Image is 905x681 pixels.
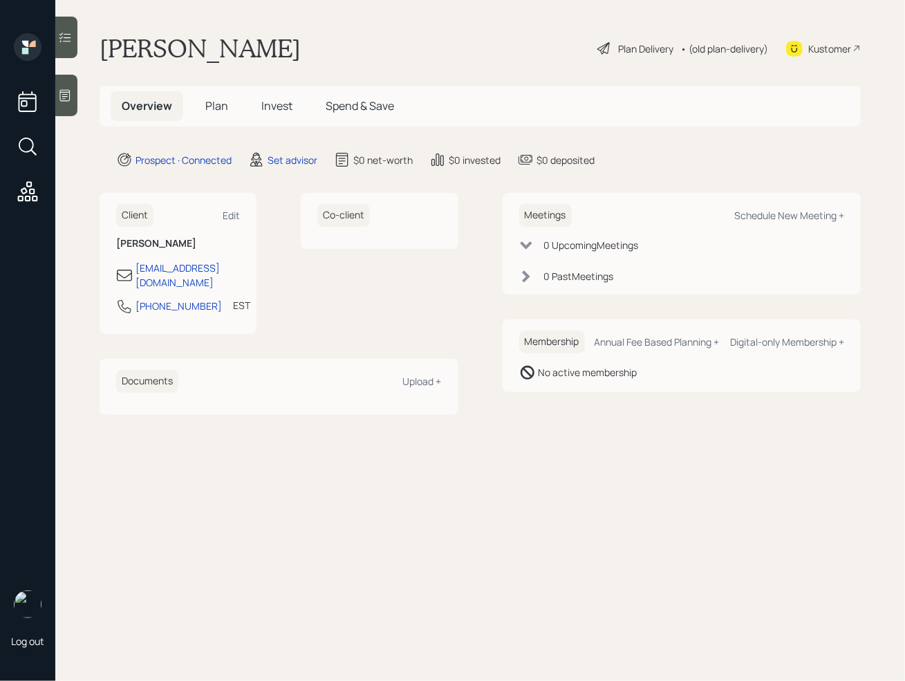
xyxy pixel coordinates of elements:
h6: Meetings [519,204,572,227]
div: Plan Delivery [618,41,673,56]
div: Upload + [403,375,442,388]
h1: [PERSON_NAME] [100,33,301,64]
h6: Membership [519,330,585,353]
div: Kustomer [808,41,851,56]
span: Plan [205,98,228,113]
div: Digital-only Membership + [730,335,844,348]
h6: Documents [116,370,178,393]
h6: Co-client [317,204,370,227]
div: 0 Upcoming Meeting s [544,238,639,252]
div: $0 net-worth [353,153,413,167]
div: Prospect · Connected [136,153,232,167]
div: • (old plan-delivery) [680,41,768,56]
div: Schedule New Meeting + [734,209,844,222]
div: Annual Fee Based Planning + [594,335,719,348]
div: $0 deposited [537,153,595,167]
div: [PHONE_NUMBER] [136,299,222,313]
h6: [PERSON_NAME] [116,238,240,250]
div: 0 Past Meeting s [544,269,614,283]
span: Invest [261,98,292,113]
img: retirable_logo.png [14,590,41,618]
h6: Client [116,204,153,227]
div: No active membership [539,365,637,380]
div: Edit [223,209,240,222]
span: Overview [122,98,172,113]
div: Set advisor [268,153,317,167]
div: EST [233,298,250,312]
div: [EMAIL_ADDRESS][DOMAIN_NAME] [136,261,240,290]
span: Spend & Save [326,98,394,113]
div: Log out [11,635,44,648]
div: $0 invested [449,153,501,167]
